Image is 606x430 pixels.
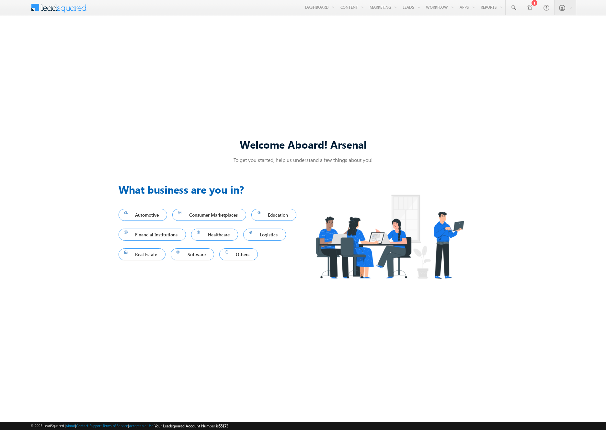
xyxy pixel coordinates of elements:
[197,230,232,239] span: Healthcare
[257,210,291,219] span: Education
[119,156,488,163] p: To get you started, help us understand a few things about you!
[30,423,228,429] span: © 2025 LeadSquared | | | | |
[66,424,75,428] a: About
[129,424,154,428] a: Acceptable Use
[119,137,488,151] div: Welcome Aboard! Arsenal
[303,182,476,291] img: Industry.png
[124,210,162,219] span: Automotive
[124,250,160,259] span: Real Estate
[219,424,228,428] span: 55173
[76,424,102,428] a: Contact Support
[103,424,128,428] a: Terms of Service
[178,210,240,219] span: Consumer Marketplaces
[154,424,228,428] span: Your Leadsquared Account Number is
[225,250,252,259] span: Others
[177,250,208,259] span: Software
[249,230,280,239] span: Logistics
[124,230,180,239] span: Financial Institutions
[119,182,303,197] h3: What business are you in?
